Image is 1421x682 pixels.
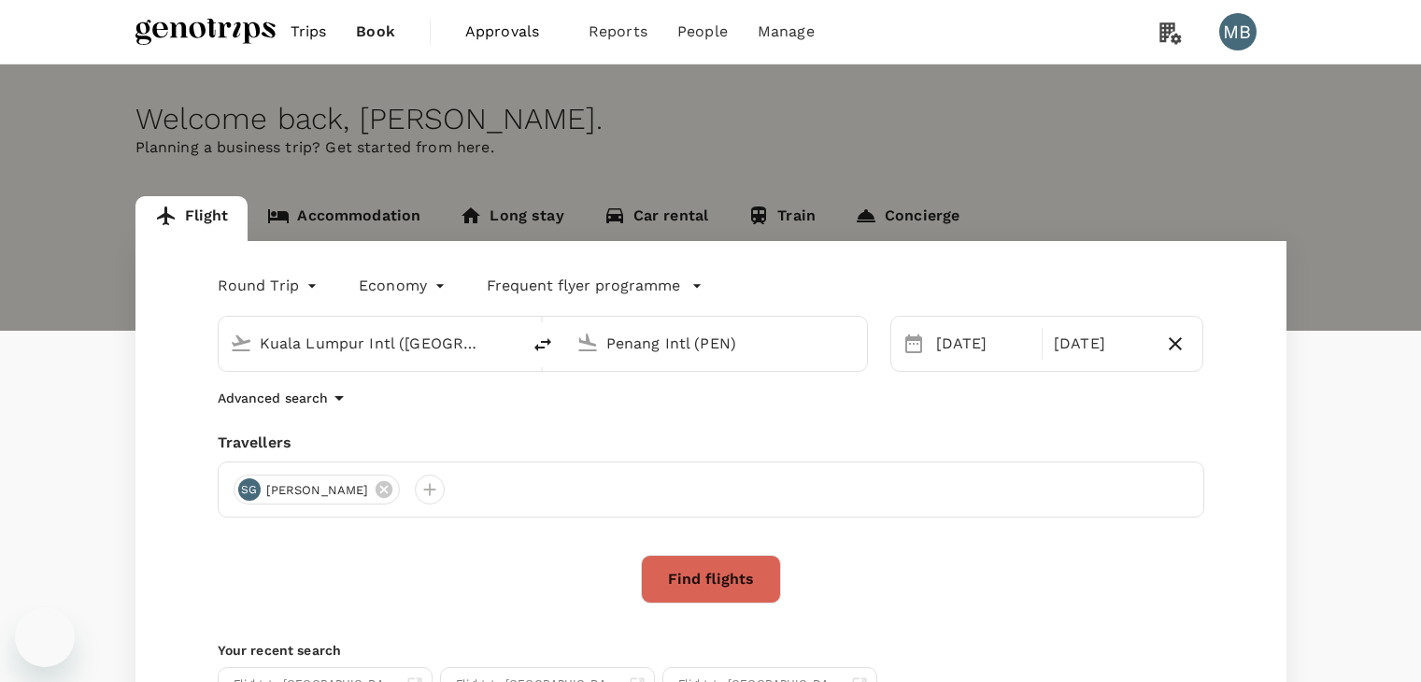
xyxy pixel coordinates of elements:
button: Find flights [641,555,781,604]
input: Going to [606,329,828,358]
span: Manage [758,21,815,43]
button: Open [507,341,511,345]
div: SG [238,478,261,501]
p: Your recent search [218,641,1204,660]
button: Frequent flyer programme [487,275,703,297]
a: Flight [135,196,249,241]
div: Travellers [218,432,1204,454]
a: Car rental [584,196,729,241]
button: Advanced search [218,387,350,409]
a: Accommodation [248,196,440,241]
button: Open [854,341,858,345]
a: Concierge [835,196,979,241]
div: SG[PERSON_NAME] [234,475,401,504]
p: Planning a business trip? Get started from here. [135,136,1286,159]
span: Book [356,21,395,43]
button: delete [520,322,565,367]
div: [DATE] [929,325,1038,362]
span: People [677,21,728,43]
p: Frequent flyer programme [487,275,680,297]
p: Advanced search [218,389,328,407]
span: [PERSON_NAME] [255,481,380,500]
div: Economy [359,271,449,301]
div: Welcome back , [PERSON_NAME] . [135,102,1286,136]
span: Approvals [465,21,559,43]
span: Trips [291,21,327,43]
a: Long stay [440,196,583,241]
a: Train [728,196,835,241]
iframe: Button to launch messaging window [15,607,75,667]
div: [DATE] [1046,325,1156,362]
img: Genotrips - ALL [135,11,276,52]
div: Round Trip [218,271,322,301]
span: Reports [589,21,647,43]
div: MB [1219,13,1257,50]
input: Depart from [260,329,481,358]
